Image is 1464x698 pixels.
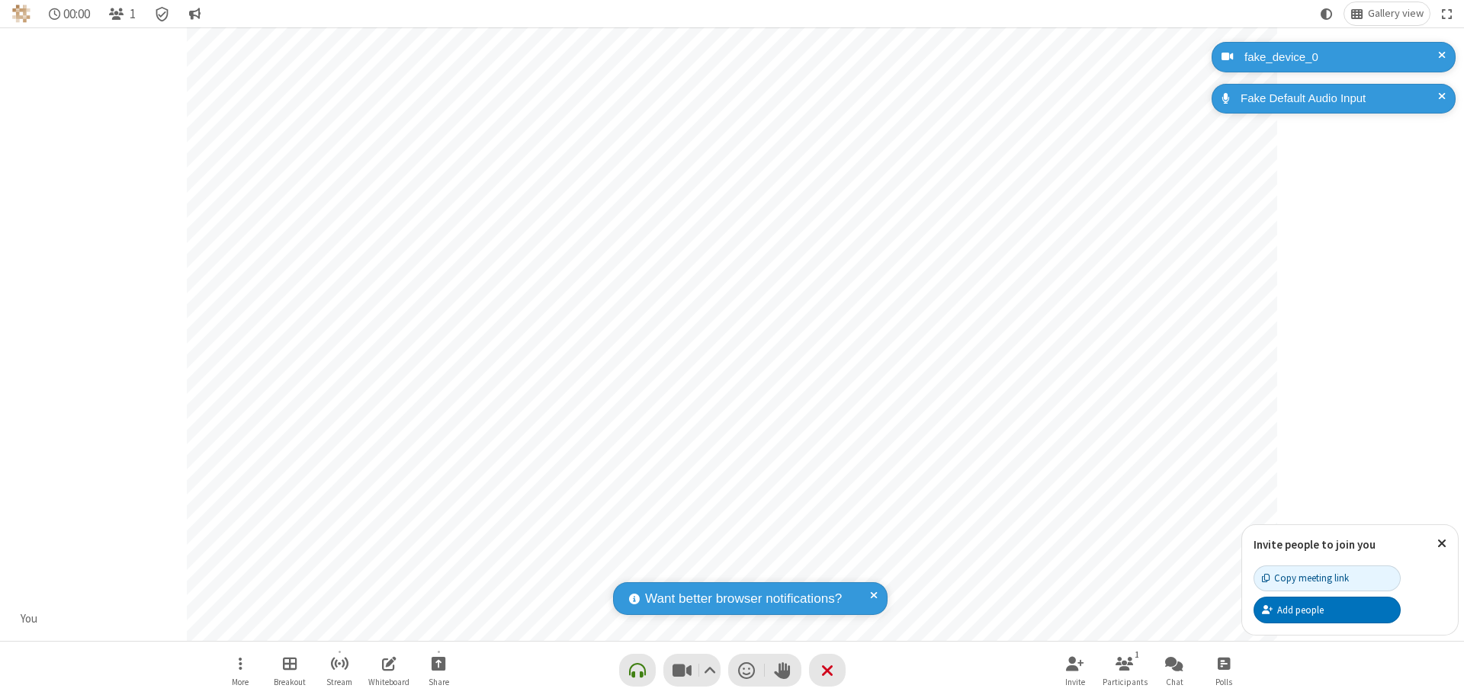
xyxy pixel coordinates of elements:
[1166,677,1183,687] span: Chat
[102,2,142,25] button: Open participant list
[366,648,412,692] button: Open shared whiteboard
[416,648,461,692] button: Start sharing
[1262,571,1349,585] div: Copy meeting link
[217,648,263,692] button: Open menu
[12,5,30,23] img: QA Selenium DO NOT DELETE OR CHANGE
[1151,648,1197,692] button: Open chat
[809,654,846,687] button: End or leave meeting
[645,589,842,609] span: Want better browser notifications?
[1239,49,1444,66] div: fake_device_0
[1254,597,1401,623] button: Add people
[1052,648,1098,692] button: Invite participants (⌘+Shift+I)
[326,677,352,687] span: Stream
[1368,8,1424,20] span: Gallery view
[1201,648,1247,692] button: Open poll
[274,677,306,687] span: Breakout
[728,654,765,687] button: Send a reaction
[1215,677,1232,687] span: Polls
[1102,648,1148,692] button: Open participant list
[232,677,249,687] span: More
[1344,2,1430,25] button: Change layout
[765,654,801,687] button: Raise hand
[130,7,136,21] span: 1
[619,654,656,687] button: Connect your audio
[1235,90,1444,107] div: Fake Default Audio Input
[15,610,43,628] div: You
[63,7,90,21] span: 00:00
[663,654,721,687] button: Stop video (⌘+Shift+V)
[316,648,362,692] button: Start streaming
[1131,648,1144,661] div: 1
[1426,525,1458,562] button: Close popover
[267,648,313,692] button: Manage Breakout Rooms
[429,677,449,687] span: Share
[368,677,409,687] span: Whiteboard
[1254,537,1376,552] label: Invite people to join you
[1103,677,1148,687] span: Participants
[699,654,720,687] button: Video setting
[1254,565,1401,591] button: Copy meeting link
[148,2,177,25] div: Meeting details Encryption enabled
[43,2,97,25] div: Timer
[1436,2,1459,25] button: Fullscreen
[182,2,207,25] button: Conversation
[1065,677,1085,687] span: Invite
[1315,2,1339,25] button: Using system theme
